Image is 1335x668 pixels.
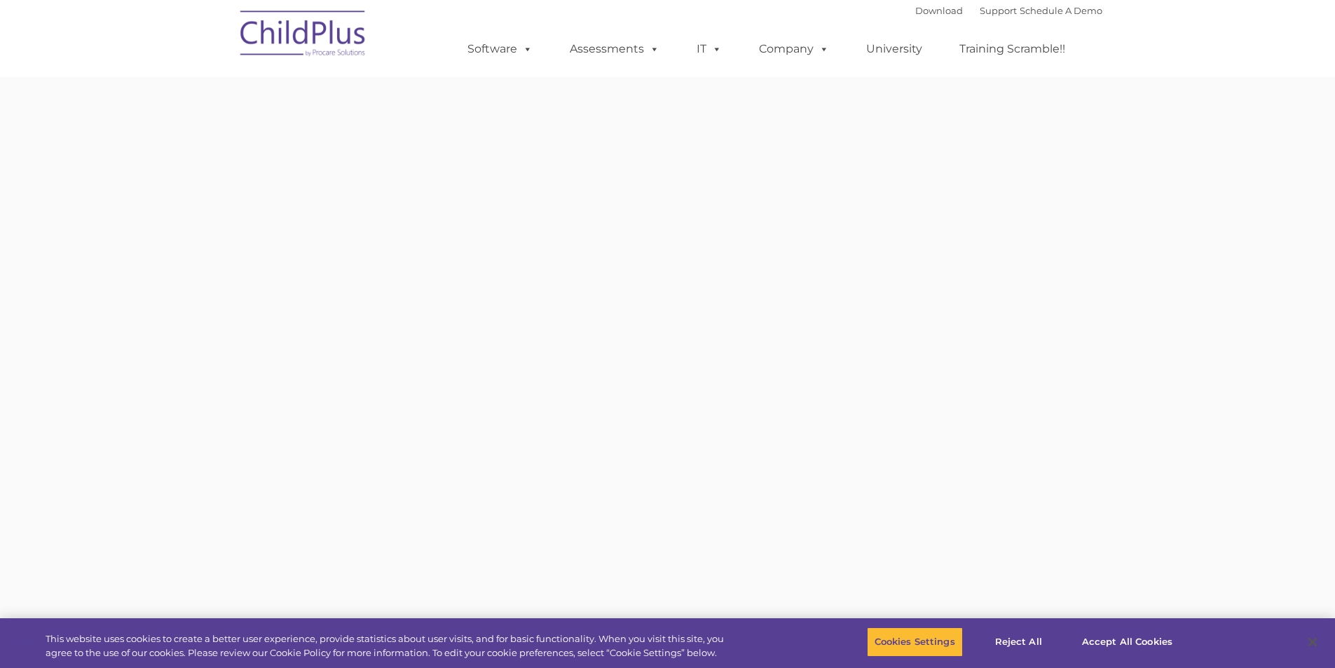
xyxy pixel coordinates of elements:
a: Company [745,35,843,63]
font: | [915,5,1102,16]
a: Training Scramble!! [945,35,1079,63]
a: Download [915,5,963,16]
a: IT [683,35,736,63]
a: Software [453,35,547,63]
div: This website uses cookies to create a better user experience, provide statistics about user visit... [46,632,734,660]
button: Cookies Settings [867,627,963,657]
a: Support [980,5,1017,16]
a: Schedule A Demo [1020,5,1102,16]
button: Reject All [975,627,1062,657]
img: ChildPlus by Procare Solutions [233,1,374,71]
button: Accept All Cookies [1074,627,1180,657]
a: University [852,35,936,63]
a: Assessments [556,35,673,63]
button: Close [1297,627,1328,657]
